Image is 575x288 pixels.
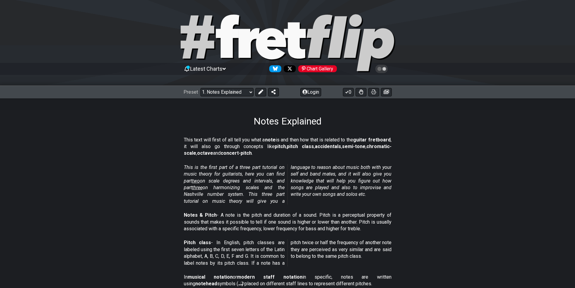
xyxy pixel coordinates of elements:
button: Toggle Dexterity for all fretkits [356,88,366,96]
strong: musical notation [188,274,233,280]
strong: guitar fretboard [353,137,391,143]
p: - A note is the pitch and duration of a sound. Pitch is a perceptual property of sounds that make... [184,212,391,232]
span: Preset [184,89,198,95]
strong: pitch class [287,144,314,149]
button: 0 [343,88,354,96]
p: - In English, pitch classes are labeled using the first seven letters of the Latin alphabet, A, B... [184,239,391,267]
strong: accidentals [315,144,341,149]
button: Login [300,88,321,96]
div: Chart Gallery [298,65,337,72]
button: Share Preset [268,88,279,96]
span: three [192,185,203,190]
strong: modern staff notation [237,274,302,280]
strong: note [265,137,276,143]
button: Print [368,88,379,96]
strong: notehead [195,281,217,286]
a: #fretflip at Pinterest [296,65,337,72]
button: Create image [381,88,392,96]
strong: Pitch class [184,240,211,245]
a: Follow #fretflip at X [281,65,296,72]
strong: pitch [275,144,286,149]
h1: Notes Explained [254,115,321,127]
p: This text will first of all tell you what a is and then how that is related to the , it will also... [184,137,391,157]
select: Preset [200,88,254,96]
a: Follow #fretflip at Bluesky [267,65,281,72]
strong: concert-pitch [221,150,252,156]
p: In or in specific, notes are written using symbols (𝅝 𝅗𝅥 𝅘𝅥 𝅘𝅥𝅮) placed on different staff lines to r... [184,274,391,287]
em: This is the first part of a three part tutorial on music theory for guitarists, here you can find... [184,164,391,204]
button: Edit Preset [255,88,266,96]
span: Toggle light / dark theme [378,66,385,72]
strong: octave [197,150,213,156]
strong: Notes & Pitch [184,212,217,218]
span: Latest Charts [190,66,222,72]
span: two [192,178,200,184]
strong: semi-tone [342,144,366,149]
